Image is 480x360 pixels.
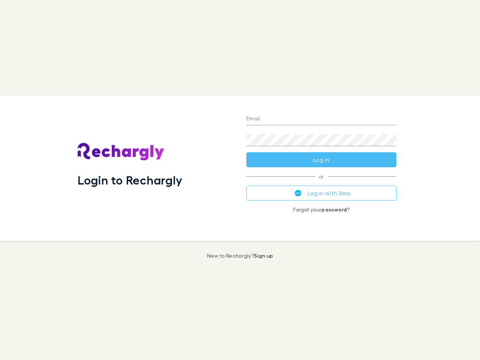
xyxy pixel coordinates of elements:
button: Log in with Xero [246,186,396,201]
button: Log in [246,152,396,167]
a: Sign up [254,252,273,259]
img: Xero's logo [295,190,301,196]
span: or [246,176,396,177]
h1: Login to Rechargly [78,173,182,187]
p: Forgot your ? [246,207,396,213]
img: Rechargly's Logo [78,143,165,161]
p: New to Rechargly? [207,253,273,259]
a: password [321,206,347,213]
